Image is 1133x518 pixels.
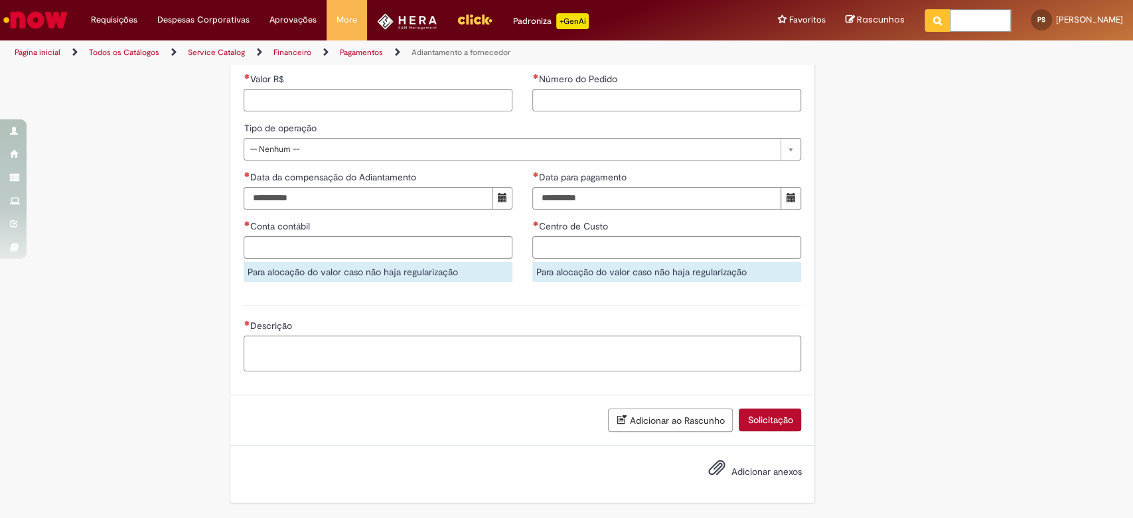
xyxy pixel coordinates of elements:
a: Financeiro [273,47,311,58]
a: Adiantamento a fornecedor [412,47,510,58]
span: Necessários [244,74,250,79]
button: Pesquisar [925,9,950,32]
a: Página inicial [15,47,60,58]
span: -- Nenhum -- [250,139,774,160]
span: Aprovações [269,13,317,27]
span: Data da compensação do Adiantamento [250,171,418,183]
span: Centro de Custo [538,220,610,232]
span: Conta contábil [250,220,312,232]
input: Data para pagamento [532,187,781,210]
p: +GenAi [556,13,589,29]
img: HeraLogo.png [377,13,437,30]
img: ServiceNow [1,7,70,33]
input: Número do Pedido [532,89,801,111]
span: Rascunhos [857,13,905,26]
span: More [337,13,357,27]
a: Todos os Catálogos [89,47,159,58]
span: Necessários [532,74,538,79]
button: Mostrar calendário para Data para pagamento [781,187,801,210]
span: Favoritos [789,13,826,27]
input: Centro de Custo [532,236,801,259]
span: Número do Pedido [538,73,619,85]
span: Descrição [250,320,294,332]
ul: Trilhas de página [10,40,745,65]
span: Despesas Corporativas [157,13,250,27]
span: Tipo de operação [244,122,319,134]
span: Adicionar anexos [731,466,801,478]
input: Conta contábil [244,236,512,259]
button: Adicionar anexos [704,456,728,486]
textarea: Descrição [244,336,801,371]
span: [PERSON_NAME] [1056,14,1123,25]
div: Padroniza [512,13,589,29]
span: Necessários [244,172,250,177]
input: Data da compensação do Adiantamento [244,187,492,210]
span: Necessários [244,320,250,326]
a: Pagamentos [340,47,383,58]
button: Solicitação [739,409,801,431]
span: Requisições [91,13,137,27]
div: Para alocação do valor caso não haja regularização [532,262,801,282]
button: Mostrar calendário para Data da compensação do Adiantamento [492,187,512,210]
input: Valor R$ [244,89,512,111]
span: Necessários [532,172,538,177]
div: Para alocação do valor caso não haja regularização [244,262,512,282]
a: Service Catalog [188,47,245,58]
span: Data para pagamento [538,171,629,183]
img: click_logo_yellow_360x200.png [457,9,492,29]
a: Rascunhos [846,14,905,27]
span: PS [1037,15,1045,24]
span: Valor R$ [250,73,286,85]
span: Necessários [244,221,250,226]
button: Adicionar ao Rascunho [608,409,733,432]
span: Necessários [532,221,538,226]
